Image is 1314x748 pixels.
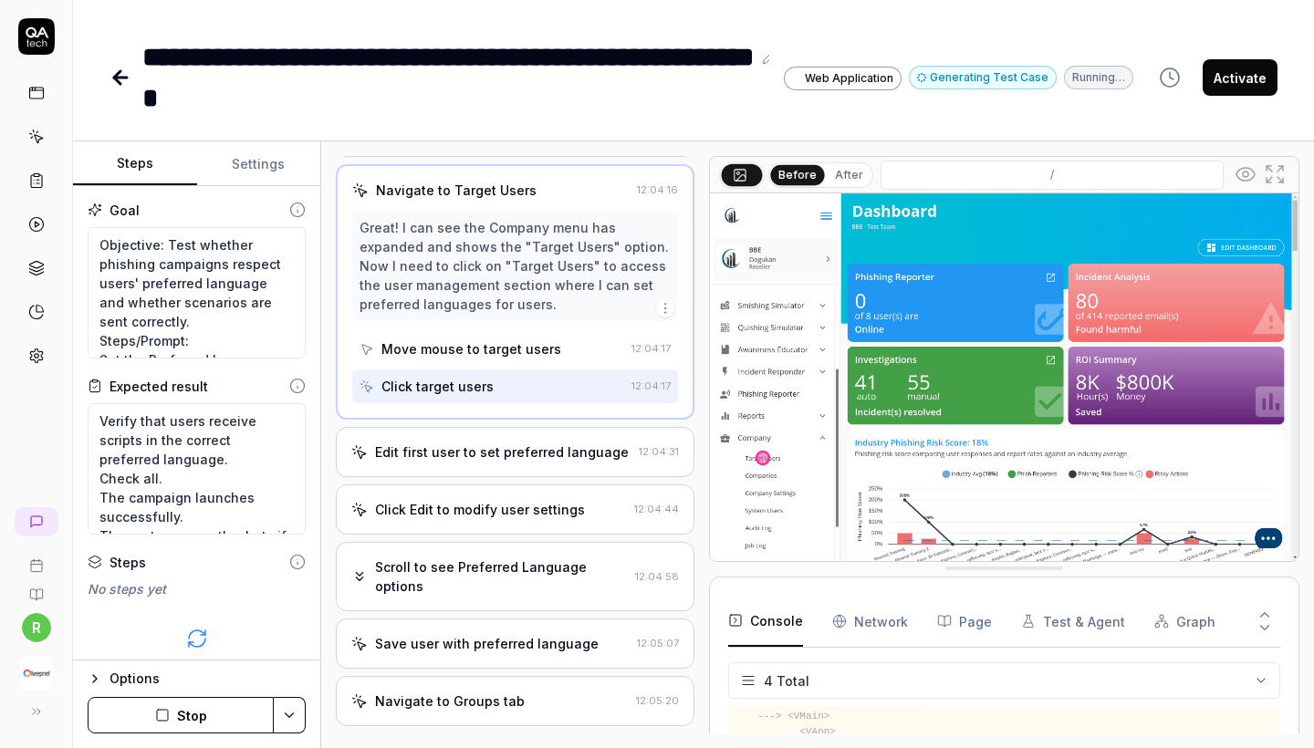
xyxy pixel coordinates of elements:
[22,613,51,642] button: r
[636,694,679,707] time: 12:05:20
[909,66,1057,89] button: Generating Test Case
[771,164,825,184] button: Before
[121,657,272,695] div: Generating test steps... Just a moment
[360,218,671,314] div: Great! I can see the Company menu has expanded and shows the "Target Users" option. Now I need to...
[805,70,893,87] span: Web Application
[631,342,671,355] time: 12:04:17
[832,596,908,647] button: Network
[634,503,679,515] time: 12:04:44
[88,668,306,690] button: Options
[828,165,871,185] button: After
[88,697,274,733] button: Stop
[7,642,65,693] button: Keepnet Logo
[375,500,585,519] div: Click Edit to modify user settings
[728,596,803,647] button: Console
[7,544,65,573] a: Book a call with us
[109,377,208,396] div: Expected result
[352,332,678,366] button: Move mouse to target users12:04:17
[637,637,679,649] time: 12:05:07
[376,181,537,200] div: Navigate to Target Users
[710,193,1298,561] img: Screenshot
[937,596,992,647] button: Page
[375,634,599,653] div: Save user with preferred language
[1064,66,1133,89] div: Running…
[109,553,146,572] div: Steps
[109,201,140,220] div: Goal
[635,570,679,583] time: 12:04:58
[73,142,197,186] button: Steps
[197,142,321,186] button: Settings
[639,445,679,458] time: 12:04:31
[631,379,671,392] time: 12:04:17
[1260,160,1289,189] button: Open in full screen
[1154,596,1215,647] button: Graph
[352,369,678,403] button: Click target users12:04:17
[381,339,561,358] div: Move mouse to target users
[15,507,58,536] a: New conversation
[375,691,525,711] div: Navigate to Groups tab
[7,573,65,602] a: Documentation
[1231,160,1260,189] button: Show all interative elements
[1021,596,1125,647] button: Test & Agent
[1203,59,1277,96] button: Activate
[381,377,494,396] div: Click target users
[375,557,628,596] div: Scroll to see Preferred Language options
[637,183,678,196] time: 12:04:16
[375,442,629,462] div: Edit first user to set preferred language
[1148,59,1192,96] button: View version history
[109,668,306,690] div: Options
[784,66,902,90] a: Web Application
[20,657,53,690] img: Keepnet Logo
[88,579,306,598] div: No steps yet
